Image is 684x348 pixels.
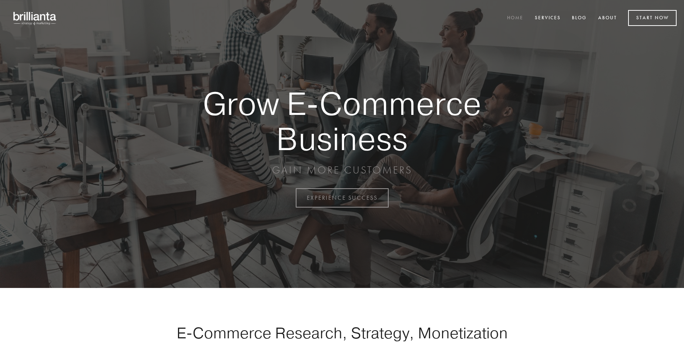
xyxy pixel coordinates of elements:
a: EXPERIENCE SUCCESS [296,188,389,208]
a: Services [530,12,566,24]
a: Home [502,12,528,24]
strong: Grow E-Commerce Business [177,86,507,156]
h1: E-Commerce Research, Strategy, Monetization [153,324,531,342]
a: About [593,12,622,24]
p: GAIN MORE CUSTOMERS [177,163,507,177]
img: brillianta - research, strategy, marketing [7,7,63,29]
a: Blog [567,12,591,24]
a: Start Now [628,10,677,26]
